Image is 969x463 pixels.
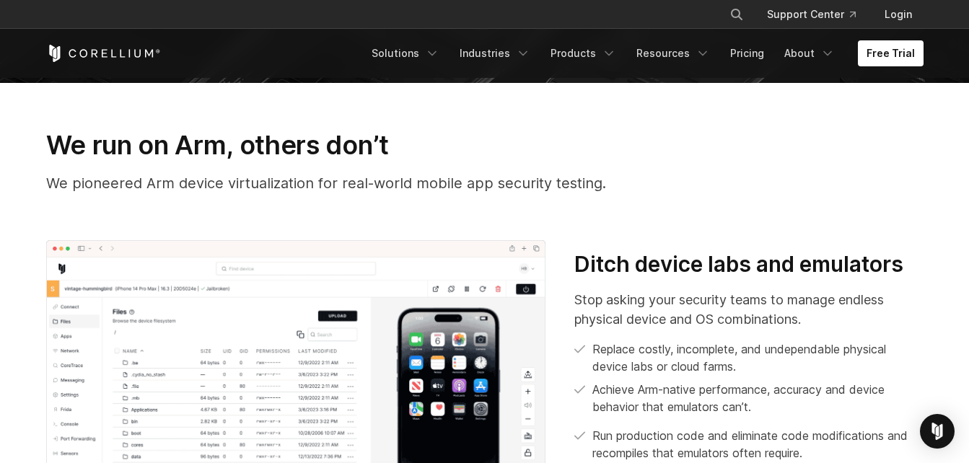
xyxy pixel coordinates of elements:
a: Industries [451,40,539,66]
button: Search [724,1,750,27]
a: Solutions [363,40,448,66]
div: Navigation Menu [363,40,924,66]
h3: Ditch device labs and emulators [574,251,923,278]
div: Open Intercom Messenger [920,414,955,449]
p: Run production code and eliminate code modifications and recompiles that emulators often require. [592,427,923,462]
a: Login [873,1,924,27]
p: Achieve Arm-native performance, accuracy and device behavior that emulators can’t. [592,381,923,415]
a: Products [542,40,625,66]
h3: We run on Arm, others don’t [46,129,924,161]
a: Free Trial [858,40,924,66]
p: Replace costly, incomplete, and undependable physical device labs or cloud farms. [592,340,923,375]
p: Stop asking your security teams to manage endless physical device and OS combinations. [574,290,923,329]
a: Pricing [722,40,773,66]
a: About [776,40,843,66]
a: Support Center [755,1,867,27]
p: We pioneered Arm device virtualization for real-world mobile app security testing. [46,172,924,194]
div: Navigation Menu [712,1,924,27]
a: Corellium Home [46,45,161,62]
a: Resources [628,40,719,66]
